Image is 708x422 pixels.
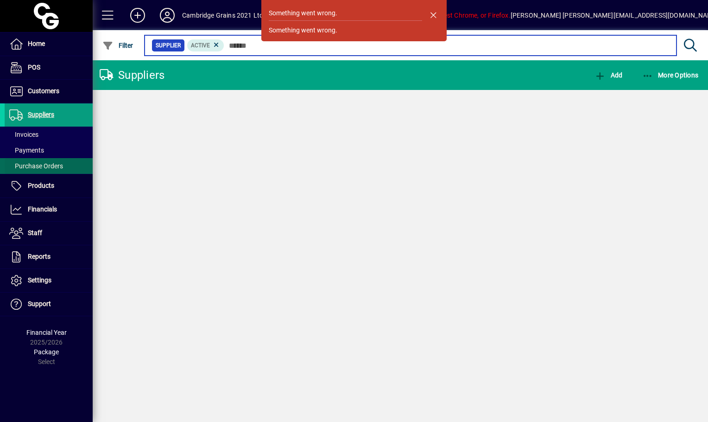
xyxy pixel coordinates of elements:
[5,245,93,269] a: Reports
[9,147,44,154] span: Payments
[102,42,133,49] span: Filter
[156,41,181,50] span: Supplier
[28,182,54,189] span: Products
[28,229,42,237] span: Staff
[5,32,93,56] a: Home
[5,198,93,221] a: Financials
[28,300,51,307] span: Support
[182,8,263,23] div: Cambridge Grains 2021 Ltd
[28,205,57,213] span: Financials
[5,127,93,142] a: Invoices
[640,67,701,83] button: More Options
[100,37,136,54] button: Filter
[152,7,182,24] button: Profile
[191,42,210,49] span: Active
[123,7,152,24] button: Add
[187,39,224,51] mat-chip: Activation Status: Active
[28,64,40,71] span: POS
[642,71,699,79] span: More Options
[28,276,51,284] span: Settings
[28,40,45,47] span: Home
[5,158,93,174] a: Purchase Orders
[5,293,93,316] a: Support
[5,80,93,103] a: Customers
[5,56,93,79] a: POS
[5,142,93,158] a: Payments
[5,269,93,292] a: Settings
[100,68,164,83] div: Suppliers
[28,111,54,118] span: Suppliers
[34,348,59,356] span: Package
[5,222,93,245] a: Staff
[594,71,622,79] span: Add
[9,162,63,170] span: Purchase Orders
[26,329,67,336] span: Financial Year
[9,131,38,138] span: Invoices
[592,67,625,83] button: Add
[5,174,93,198] a: Products
[28,87,59,95] span: Customers
[28,253,51,260] span: Reports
